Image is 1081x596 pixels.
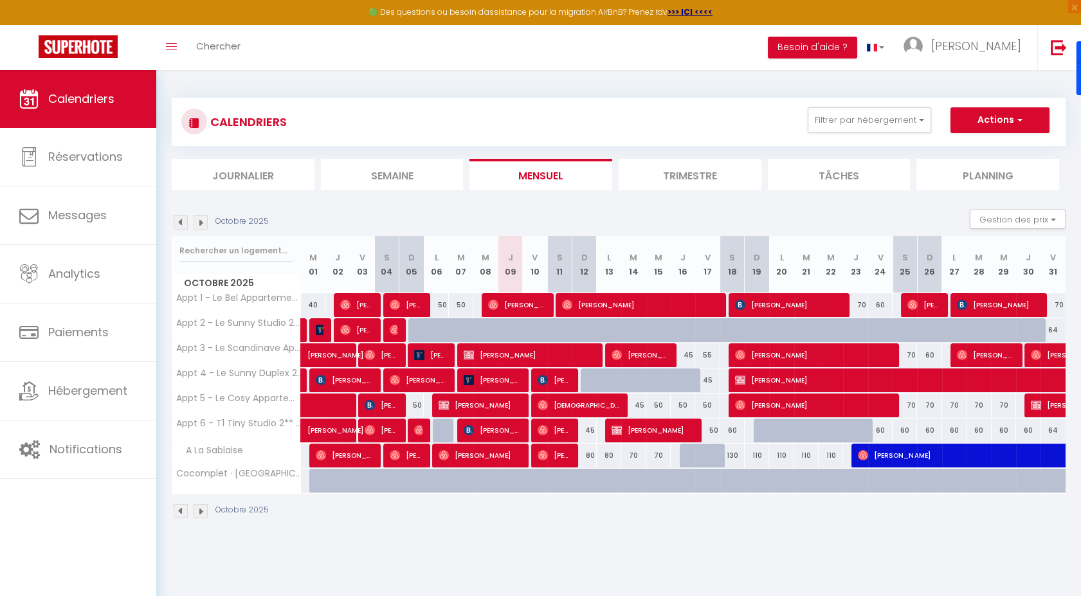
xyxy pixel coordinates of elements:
button: Actions [950,107,1049,133]
span: [PERSON_NAME] [390,293,422,317]
div: 40 [301,293,325,317]
span: [PERSON_NAME] [907,293,940,317]
th: 30 [1016,236,1040,293]
th: 12 [572,236,596,293]
div: 60 [942,419,967,442]
span: [PERSON_NAME] [340,318,373,342]
abbr: V [1050,251,1056,264]
th: 15 [646,236,671,293]
p: Octobre 2025 [215,504,269,516]
div: 70 [893,343,917,367]
span: [PERSON_NAME] [488,293,545,317]
th: 31 [1040,236,1066,293]
span: Paiements [48,324,109,340]
span: [PERSON_NAME] [307,336,367,361]
span: [PERSON_NAME] [957,343,1014,367]
th: 18 [720,236,745,293]
div: 50 [695,393,720,417]
span: [PERSON_NAME] [612,343,669,367]
span: [PERSON_NAME] [316,318,324,342]
span: [PERSON_NAME] [365,418,397,442]
abbr: V [359,251,365,264]
strong: >>> ICI <<<< [668,6,713,17]
div: 45 [671,343,695,367]
div: 60 [917,419,941,442]
div: 70 [917,393,941,417]
span: Notifications [50,441,122,457]
span: Appt 4 - Le Sunny Duplex 2** – 2 pers [174,368,303,378]
abbr: L [434,251,438,264]
div: 60 [868,419,893,442]
div: 45 [572,419,596,442]
span: Chercher [196,39,241,53]
div: 70 [967,393,991,417]
abbr: M [827,251,835,264]
th: 05 [399,236,424,293]
abbr: M [309,251,317,264]
th: 29 [992,236,1016,293]
li: Semaine [321,159,464,190]
span: [PERSON_NAME] [735,343,890,367]
span: Appt 5 - Le Cosy Appartement T2 2** – 4 pers. [174,393,303,403]
span: [PERSON_NAME] [316,443,373,467]
div: 60 [720,419,745,442]
span: [PERSON_NAME] [414,418,422,442]
p: Octobre 2025 [215,215,269,228]
abbr: M [457,251,465,264]
span: Hébergement [48,383,127,399]
th: 21 [794,236,819,293]
span: [PERSON_NAME] [464,368,521,392]
span: Analytics [48,266,100,282]
span: Messages [48,207,107,223]
div: 70 [843,293,868,317]
abbr: S [729,251,735,264]
th: 07 [449,236,473,293]
div: 110 [745,444,769,467]
div: 45 [695,368,720,392]
span: Cocomplet · [GEOGRAPHIC_DATA] la plage à 90 m [174,469,303,478]
li: Mensuel [469,159,612,190]
abbr: D [408,251,415,264]
div: 110 [819,444,843,467]
abbr: M [975,251,983,264]
abbr: M [630,251,637,264]
th: 26 [917,236,941,293]
abbr: D [927,251,933,264]
abbr: M [482,251,489,264]
th: 04 [375,236,399,293]
th: 01 [301,236,325,293]
th: 16 [671,236,695,293]
abbr: J [335,251,340,264]
abbr: V [877,251,883,264]
a: [PERSON_NAME] [301,343,325,368]
span: [PERSON_NAME] Santo [538,443,570,467]
span: [PERSON_NAME] [464,418,521,442]
abbr: J [853,251,858,264]
a: ... [PERSON_NAME] [894,25,1037,70]
th: 17 [695,236,720,293]
span: [PERSON_NAME] [439,443,520,467]
li: Journalier [172,159,314,190]
img: ... [904,37,923,56]
li: Trimestre [619,159,761,190]
span: A La Sablaise [174,444,246,458]
button: Filtrer par hébergement [808,107,931,133]
span: Octobre 2025 [172,274,300,293]
th: 09 [498,236,522,293]
div: 60 [992,419,1016,442]
div: 110 [769,444,794,467]
span: [PERSON_NAME] [340,293,373,317]
span: [PERSON_NAME] [931,38,1021,54]
abbr: M [803,251,810,264]
li: Tâches [768,159,911,190]
abbr: J [680,251,686,264]
button: Gestion des prix [970,210,1066,229]
span: Réservations [48,149,123,165]
span: Appt 3 - Le Scandinave Appartement T2 3*** - 4 pers [174,343,303,353]
abbr: L [780,251,784,264]
button: Besoin d'aide ? [768,37,857,59]
abbr: M [655,251,662,264]
div: 50 [399,393,424,417]
span: [PERSON_NAME] [390,318,398,342]
abbr: L [952,251,956,264]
